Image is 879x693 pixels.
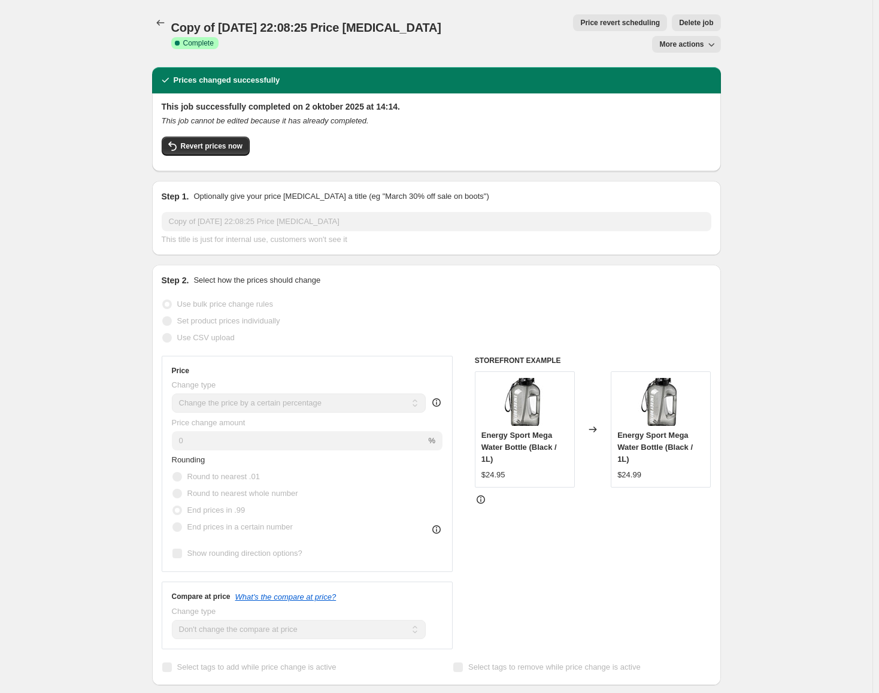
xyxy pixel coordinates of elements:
span: Price change amount [172,418,245,427]
button: What's the compare at price? [235,592,337,601]
img: energy-sport-mega-vattenflaska-248556_3c5a2bc0-7dc8-40fa-844b-a84ab0571bbe-857793_80x.jpg [501,378,548,426]
span: More actions [659,40,704,49]
span: Complete [183,38,214,48]
h2: Step 1. [162,190,189,202]
input: 30% off holiday sale [162,212,711,231]
span: Show rounding direction options? [187,549,302,558]
span: Use CSV upload [177,333,235,342]
span: Change type [172,380,216,389]
button: More actions [652,36,720,53]
div: $24.95 [481,469,505,481]
p: Select how the prices should change [193,274,320,286]
h2: Step 2. [162,274,189,286]
span: Price revert scheduling [580,18,660,28]
span: Round to nearest .01 [187,472,260,481]
h6: STOREFRONT EXAMPLE [475,356,711,365]
h3: Price [172,366,189,376]
span: Revert prices now [181,141,243,151]
button: Revert prices now [162,137,250,156]
h3: Compare at price [172,592,231,601]
button: Delete job [672,14,720,31]
span: Rounding [172,455,205,464]
span: End prices in a certain number [187,522,293,531]
span: Copy of [DATE] 22:08:25 Price [MEDICAL_DATA] [171,21,441,34]
span: Select tags to add while price change is active [177,662,337,671]
span: Energy Sport Mega Water Bottle (Black / 1L) [481,431,557,464]
h2: Prices changed successfully [174,74,280,86]
span: Use bulk price change rules [177,299,273,308]
img: energy-sport-mega-vattenflaska-248556_3c5a2bc0-7dc8-40fa-844b-a84ab0571bbe-857793_80x.jpg [637,378,685,426]
p: Optionally give your price [MEDICAL_DATA] a title (eg "March 30% off sale on boots") [193,190,489,202]
span: Round to nearest whole number [187,489,298,498]
span: Delete job [679,18,713,28]
span: Energy Sport Mega Water Bottle (Black / 1L) [617,431,693,464]
i: This job cannot be edited because it has already completed. [162,116,369,125]
span: Set product prices individually [177,316,280,325]
div: help [431,397,442,408]
span: End prices in .99 [187,506,245,515]
input: -15 [172,431,426,450]
div: $24.99 [617,469,641,481]
button: Price revert scheduling [573,14,667,31]
h2: This job successfully completed on 2 oktober 2025 at 14:14. [162,101,711,113]
button: Price change jobs [152,14,169,31]
span: Select tags to remove while price change is active [468,662,641,671]
span: % [428,436,435,445]
span: Change type [172,607,216,616]
span: This title is just for internal use, customers won't see it [162,235,347,244]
